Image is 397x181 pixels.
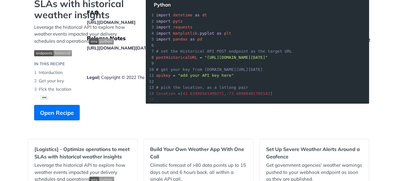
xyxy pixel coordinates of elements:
[89,38,114,45] img: env
[34,77,133,85] li: Get your key
[34,85,133,93] li: Pick the location
[266,145,363,160] h2: Set Up Severe Weather Alerts Around a Geofence
[40,109,74,117] span: Open Recipe
[34,105,80,120] button: Open Recipe
[34,145,131,160] h2: [Logistics] - Optimize operations to meet SLAs with historical weather insights
[34,61,65,67] div: IN THIS RECIPE
[34,68,133,77] li: Intorduction
[150,145,247,160] h2: Build Your Own Weather App With One Call
[34,49,133,56] span: Expand image
[34,24,133,45] p: Leverage the historical API to explore how weather events impacted your delivery schedules and op...
[89,38,114,44] span: Expand image
[40,95,48,100] button: •••
[34,50,72,56] img: endpoint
